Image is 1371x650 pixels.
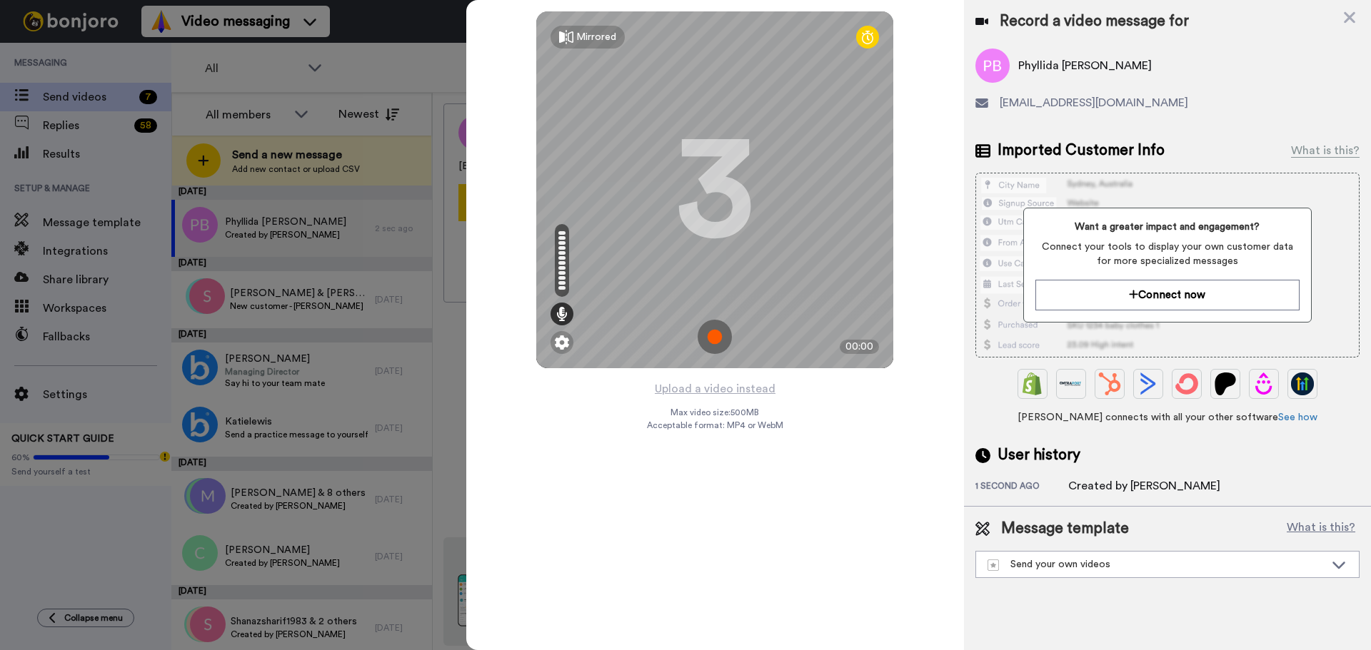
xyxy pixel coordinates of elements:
[988,557,1325,572] div: Send your own videos
[1214,372,1237,395] img: Patreon
[555,335,569,350] img: ic_gear.svg
[698,320,732,354] img: ic_record_start.svg
[1035,280,1299,310] button: Connect now
[671,407,759,418] span: Max video size: 500 MB
[1035,220,1299,234] span: Want a greater impact and engagement?
[840,340,879,354] div: 00:00
[988,559,999,571] img: demo-template.svg
[975,480,1068,494] div: 1 second ago
[1060,372,1083,395] img: Ontraport
[651,380,780,398] button: Upload a video instead
[1291,372,1314,395] img: GoHighLevel
[1001,518,1129,539] span: Message template
[1252,372,1275,395] img: Drip
[1175,372,1198,395] img: ConvertKit
[998,445,1080,466] span: User history
[1021,372,1044,395] img: Shopify
[1137,372,1160,395] img: ActiveCampaign
[1000,94,1188,111] span: [EMAIL_ADDRESS][DOMAIN_NAME]
[1278,412,1317,422] a: See how
[676,136,754,243] div: 3
[1068,477,1220,494] div: Created by [PERSON_NAME]
[1291,142,1360,159] div: What is this?
[998,140,1165,161] span: Imported Customer Info
[1282,518,1360,539] button: What is this?
[1035,240,1299,268] span: Connect your tools to display your own customer data for more specialized messages
[975,410,1360,425] span: [PERSON_NAME] connects with all your other software
[1098,372,1121,395] img: Hubspot
[647,420,783,431] span: Acceptable format: MP4 or WebM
